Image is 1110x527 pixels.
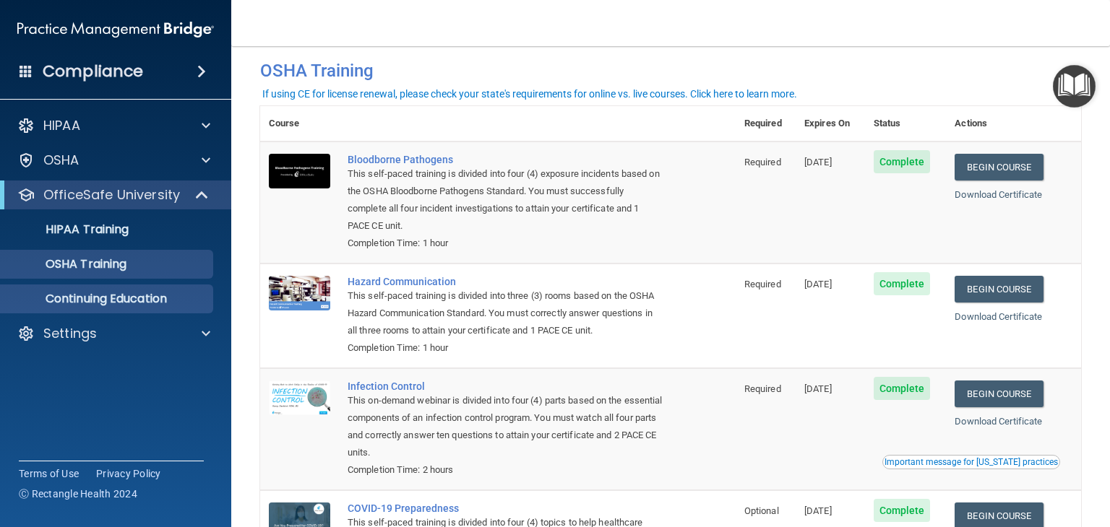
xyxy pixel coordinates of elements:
[804,505,832,516] span: [DATE]
[260,87,799,101] button: If using CE for license renewal, please check your state's requirements for online vs. live cours...
[955,276,1043,302] a: Begin Course
[874,499,931,522] span: Complete
[43,61,143,82] h4: Compliance
[348,339,663,357] div: Completion Time: 1 hour
[744,383,781,394] span: Required
[882,455,1060,469] button: Read this if you are a dental practitioner in the state of CA
[348,392,663,461] div: This on-demand webinar is divided into four (4) parts based on the essential components of an inf...
[17,325,210,342] a: Settings
[744,157,781,167] span: Required
[19,466,79,481] a: Terms of Use
[744,505,779,516] span: Optional
[955,380,1043,407] a: Begin Course
[348,235,663,252] div: Completion Time: 1 hour
[348,287,663,339] div: This self-paced training is divided into three (3) rooms based on the OSHA Hazard Communication S...
[9,292,207,306] p: Continuing Education
[804,383,832,394] span: [DATE]
[43,152,79,169] p: OSHA
[874,377,931,400] span: Complete
[348,165,663,235] div: This self-paced training is divided into four (4) exposure incidents based on the OSHA Bloodborne...
[955,311,1042,322] a: Download Certificate
[885,458,1058,466] div: Important message for [US_STATE] practices
[946,106,1081,141] th: Actions
[348,502,663,514] a: COVID-19 Preparedness
[9,222,129,237] p: HIPAA Training
[1038,435,1093,489] iframe: Drift Widget Chat Controller
[955,154,1043,180] a: Begin Course
[955,416,1042,427] a: Download Certificate
[348,461,663,479] div: Completion Time: 2 hours
[262,89,797,99] div: If using CE for license renewal, please check your state's requirements for online vs. live cours...
[43,117,80,134] p: HIPAA
[17,152,210,169] a: OSHA
[43,186,180,204] p: OfficeSafe University
[348,276,663,287] a: Hazard Communication
[348,380,663,392] a: Infection Control
[804,157,832,167] span: [DATE]
[1053,65,1096,108] button: Open Resource Center
[736,106,796,141] th: Required
[348,154,663,165] a: Bloodborne Pathogens
[796,106,864,141] th: Expires On
[19,487,137,501] span: Ⓒ Rectangle Health 2024
[17,186,210,204] a: OfficeSafe University
[17,117,210,134] a: HIPAA
[9,257,126,271] p: OSHA Training
[865,106,947,141] th: Status
[260,61,1081,81] h4: OSHA Training
[955,189,1042,200] a: Download Certificate
[874,150,931,173] span: Complete
[96,466,161,481] a: Privacy Policy
[804,279,832,289] span: [DATE]
[874,272,931,295] span: Complete
[43,325,97,342] p: Settings
[260,106,339,141] th: Course
[17,15,214,44] img: PMB logo
[744,279,781,289] span: Required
